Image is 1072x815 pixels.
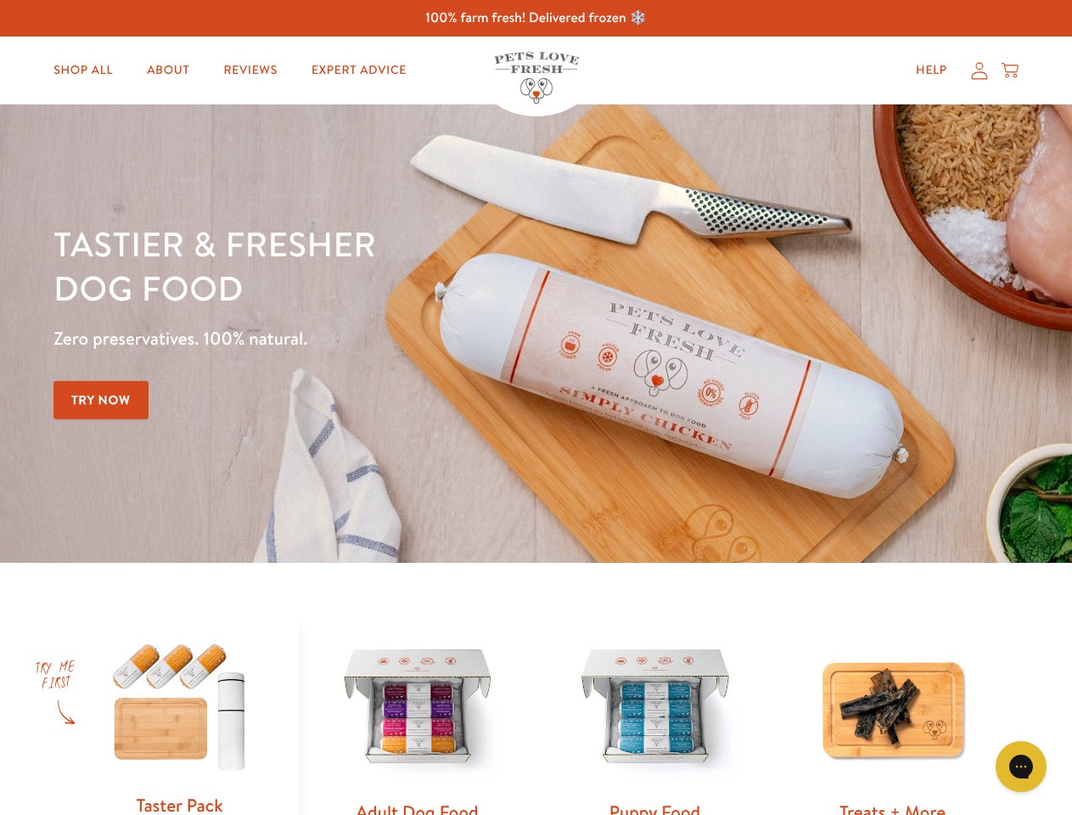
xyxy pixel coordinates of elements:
[987,735,1055,798] iframe: Gorgias live chat messenger
[298,53,420,87] a: Expert Advice
[40,53,126,87] a: Shop All
[902,53,961,87] a: Help
[53,222,697,310] h1: Tastier & fresher dog food
[53,381,149,419] a: Try Now
[53,323,697,354] p: Zero preservatives. 100% natural.
[133,53,203,87] a: About
[494,52,579,104] img: Pets Love Fresh
[210,53,290,87] a: Reviews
